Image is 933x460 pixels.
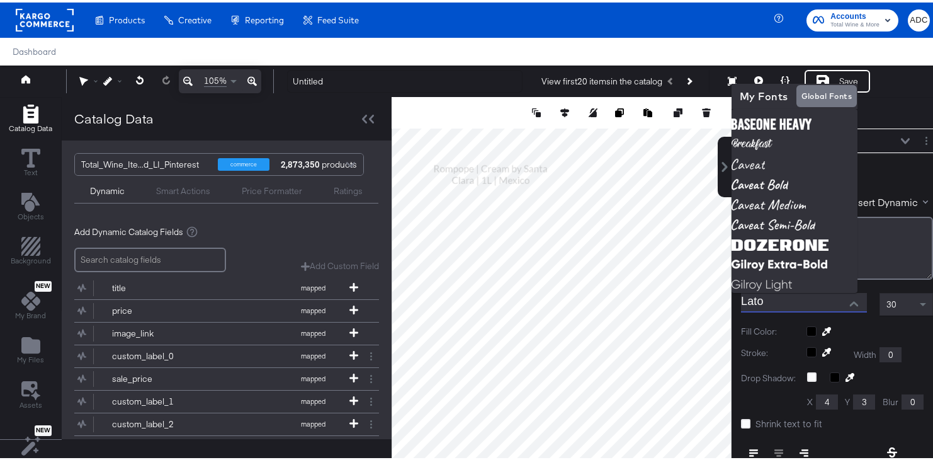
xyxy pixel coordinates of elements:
[218,156,269,168] div: commerce
[615,104,628,117] button: Copy image
[278,304,348,313] span: mapped
[112,348,203,360] div: custom_label_0
[15,308,46,318] span: My Brand
[839,73,858,85] div: Save
[74,297,363,319] button: pricemapped
[805,67,870,90] button: Save
[74,275,379,297] div: titlemapped
[74,343,363,365] button: custom_label_0mapped
[334,183,363,195] div: Ratings
[74,297,379,319] div: pricemapped
[732,132,857,152] img: Breakfast
[81,151,208,173] div: Total_Wine_Ite...d_LI_Pinterest
[317,13,359,23] span: Feed Suite
[740,85,788,103] span: My Fonts
[279,151,317,173] div: products
[886,296,896,308] span: 30
[74,320,363,342] button: image_linkmapped
[920,132,933,145] button: Layer Options
[112,393,203,405] div: custom_label_1
[643,106,652,115] svg: Paste image
[755,415,822,427] span: Shrink text to fit
[732,233,857,253] img: DozerOne
[112,302,203,314] div: price
[830,8,879,21] span: Accounts
[112,371,203,382] div: sale_price
[242,183,302,195] div: Price Formatter
[732,172,857,192] img: Caveat Bold
[278,372,348,381] span: mapped
[112,416,203,428] div: custom_label_2
[741,323,797,335] label: Fill Color:
[74,411,363,433] button: custom_label_2mapped
[1,99,60,135] button: Add Rectangle
[74,275,363,297] button: titlemapped
[74,343,379,365] div: custom_label_0mapped
[24,165,38,175] span: Text
[732,253,857,273] img: Gilroy Extra-Bold
[9,331,52,367] button: Add Files
[807,394,813,406] label: X
[74,365,363,388] button: sale_pricemapped
[10,187,52,223] button: Add Text
[11,253,51,263] span: Background
[109,13,145,23] span: Products
[279,151,322,173] strong: 2,873,350
[732,112,857,132] img: BaseOne Heavy
[74,320,379,342] div: image_linkmapped
[301,258,379,270] button: Add Custom Field
[845,394,850,406] label: Y
[3,232,59,268] button: Add Rectangle
[112,325,203,337] div: image_link
[806,7,898,29] button: AccountsTotal Wine & More
[90,183,125,195] div: Dynamic
[913,11,925,25] span: ADC
[278,417,348,426] span: mapped
[842,193,933,206] button: + Insert Dynamic
[74,388,379,410] div: custom_label_1mapped
[741,370,798,382] label: Drop Shadow:
[732,152,857,172] img: Caveat
[732,273,857,293] img: Gilroy Light
[74,107,154,125] div: Catalog Data
[8,276,54,323] button: NewMy Brand
[35,424,52,432] span: New
[74,411,379,433] div: custom_label_2mapped
[9,121,52,131] span: Catalog Data
[156,183,210,195] div: Smart Actions
[883,394,898,406] label: Blur
[732,212,857,233] img: Caveat Semi-Bold
[74,388,363,410] button: custom_label_1mapped
[74,245,226,270] input: Search catalog fields
[741,345,797,360] label: Stroke:
[680,67,698,90] button: Next Product
[178,13,212,23] span: Creative
[17,352,44,362] span: My Files
[35,280,52,288] span: New
[74,365,379,388] div: sale_pricemapped
[278,281,348,290] span: mapped
[13,44,56,54] a: Dashboard
[14,143,48,179] button: Text
[245,13,284,23] span: Reporting
[278,349,348,358] span: mapped
[18,209,44,219] span: Objects
[541,73,662,85] div: View first 20 items in the catalog
[204,72,227,84] span: 105%
[732,192,857,212] img: Caveat Medium
[844,292,863,311] button: Close
[908,7,930,29] button: ADC
[854,347,876,359] label: Width
[830,18,879,28] span: Total Wine & More
[615,106,624,115] svg: Copy image
[74,224,183,236] span: Add Dynamic Catalog Fields
[735,83,793,105] button: My Fonts
[12,375,50,411] button: Assets
[278,394,348,403] span: mapped
[20,398,42,408] span: Assets
[643,104,656,117] button: Paste image
[112,280,203,292] div: title
[278,326,348,335] span: mapped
